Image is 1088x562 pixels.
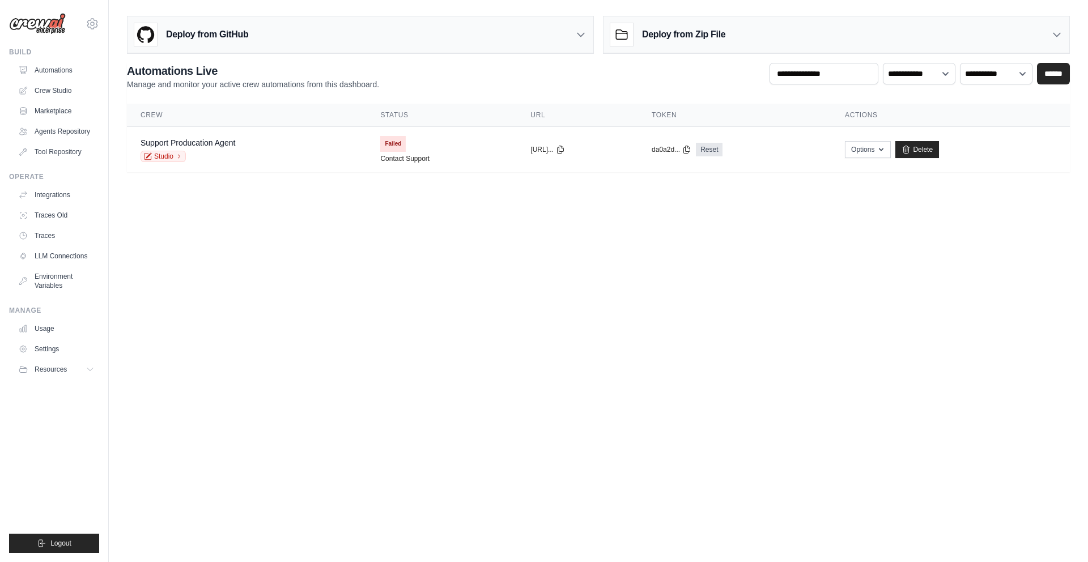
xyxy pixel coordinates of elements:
[127,79,379,90] p: Manage and monitor your active crew automations from this dashboard.
[638,104,831,127] th: Token
[14,320,99,338] a: Usage
[14,360,99,378] button: Resources
[14,206,99,224] a: Traces Old
[14,82,99,100] a: Crew Studio
[14,143,99,161] a: Tool Repository
[380,136,406,152] span: Failed
[367,104,517,127] th: Status
[9,534,99,553] button: Logout
[380,154,430,163] a: Contact Support
[652,145,691,154] button: da0a2d...
[141,151,186,162] a: Studio
[14,122,99,140] a: Agents Repository
[895,141,939,158] a: Delete
[14,102,99,120] a: Marketplace
[141,138,235,147] a: Support Producation Agent
[35,365,67,374] span: Resources
[845,141,891,158] button: Options
[14,247,99,265] a: LLM Connections
[127,63,379,79] h2: Automations Live
[14,340,99,358] a: Settings
[9,306,99,315] div: Manage
[9,48,99,57] div: Build
[134,23,157,46] img: GitHub Logo
[166,28,248,41] h3: Deploy from GitHub
[9,172,99,181] div: Operate
[831,104,1070,127] th: Actions
[696,143,722,156] a: Reset
[14,267,99,295] a: Environment Variables
[517,104,638,127] th: URL
[14,61,99,79] a: Automations
[14,186,99,204] a: Integrations
[642,28,725,41] h3: Deploy from Zip File
[14,227,99,245] a: Traces
[127,104,367,127] th: Crew
[50,539,71,548] span: Logout
[9,13,66,35] img: Logo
